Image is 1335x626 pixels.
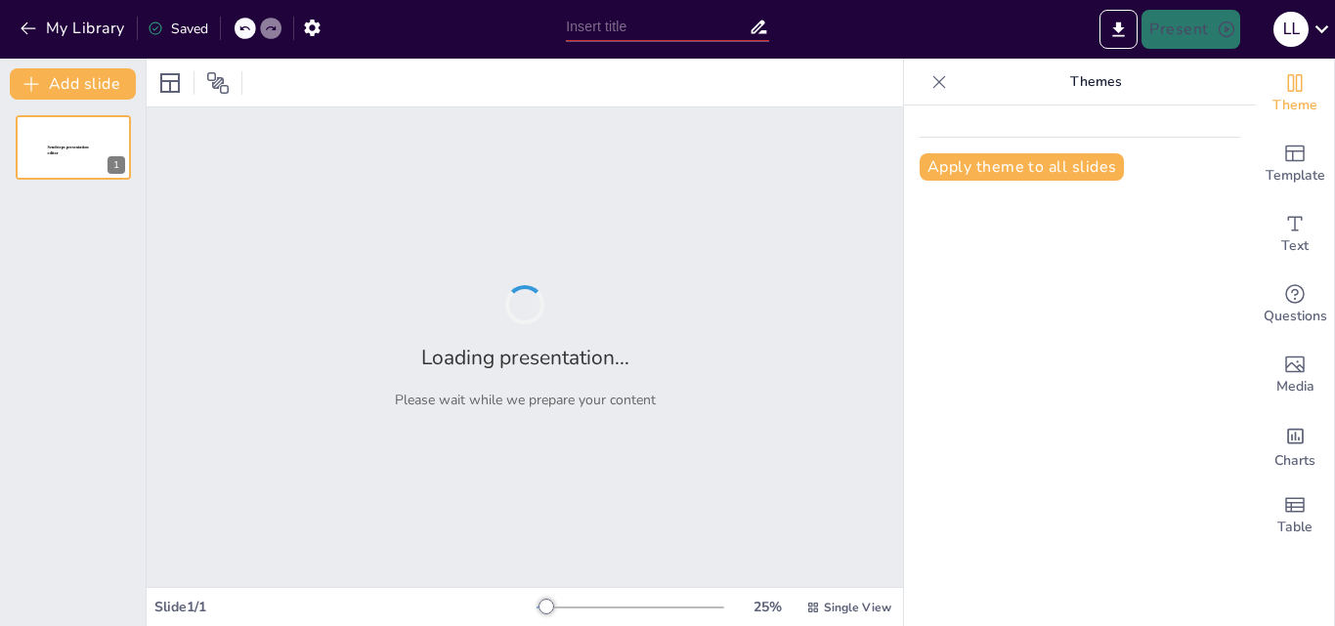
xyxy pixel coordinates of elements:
[395,391,656,409] p: Please wait while we prepare your content
[1264,306,1327,327] span: Questions
[1256,270,1334,340] div: Get real-time input from your audience
[1266,165,1325,187] span: Template
[154,598,537,616] div: Slide 1 / 1
[1272,95,1317,116] span: Theme
[148,20,208,38] div: Saved
[48,146,89,156] span: Sendsteps presentation editor
[1141,10,1239,49] button: Present
[1273,12,1309,47] div: l l
[15,13,133,44] button: My Library
[1274,450,1315,472] span: Charts
[1273,10,1309,49] button: l l
[1256,410,1334,480] div: Add charts and graphs
[206,71,230,95] span: Position
[1256,199,1334,270] div: Add text boxes
[1256,59,1334,129] div: Change the overall theme
[1276,376,1314,397] span: Media
[1256,340,1334,410] div: Add images, graphics, shapes or video
[744,598,791,616] div: 25 %
[824,600,891,615] span: Single View
[920,153,1124,181] button: Apply theme to all slides
[1099,10,1138,49] button: Export to PowerPoint
[154,67,186,99] div: Layout
[1256,129,1334,199] div: Add ready made slides
[1281,235,1309,257] span: Text
[421,344,629,371] h2: Loading presentation...
[1277,517,1313,538] span: Table
[108,156,125,174] div: 1
[10,68,136,100] button: Add slide
[566,13,749,41] input: Insert title
[16,115,131,180] div: 1
[955,59,1236,105] p: Themes
[1256,480,1334,551] div: Add a table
